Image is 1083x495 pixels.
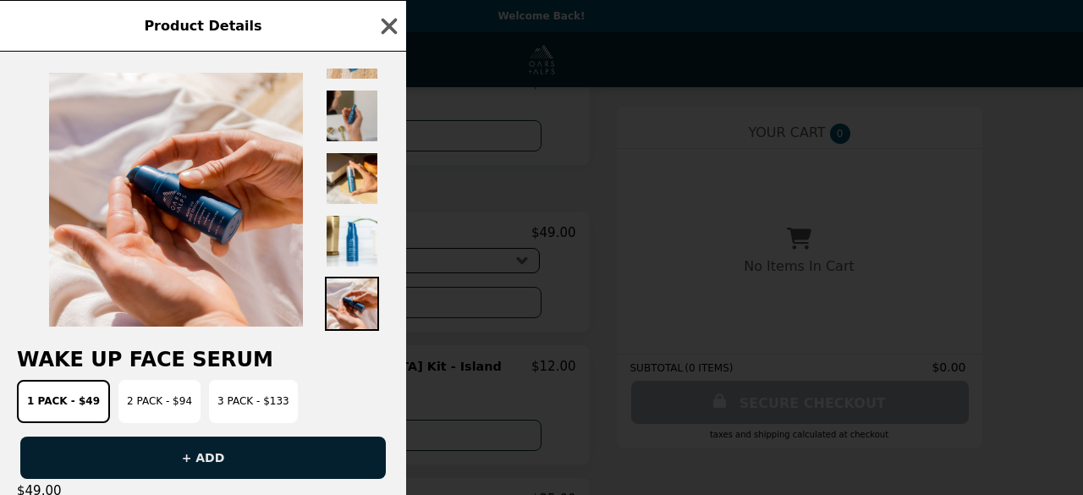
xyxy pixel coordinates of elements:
button: + ADD [20,437,386,479]
span: Product Details [144,18,261,34]
button: 3 Pack - $133 [209,380,298,423]
img: Thumbnail 7 [325,214,379,268]
button: 2 Pack - $94 [118,380,201,423]
img: Thumbnail 6 [325,151,379,206]
img: Thumbnail 8 [325,277,379,331]
img: 1 Pack - $49 [49,73,303,327]
img: Thumbnail 5 [325,89,379,143]
button: 1 Pack - $49 [17,380,110,423]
